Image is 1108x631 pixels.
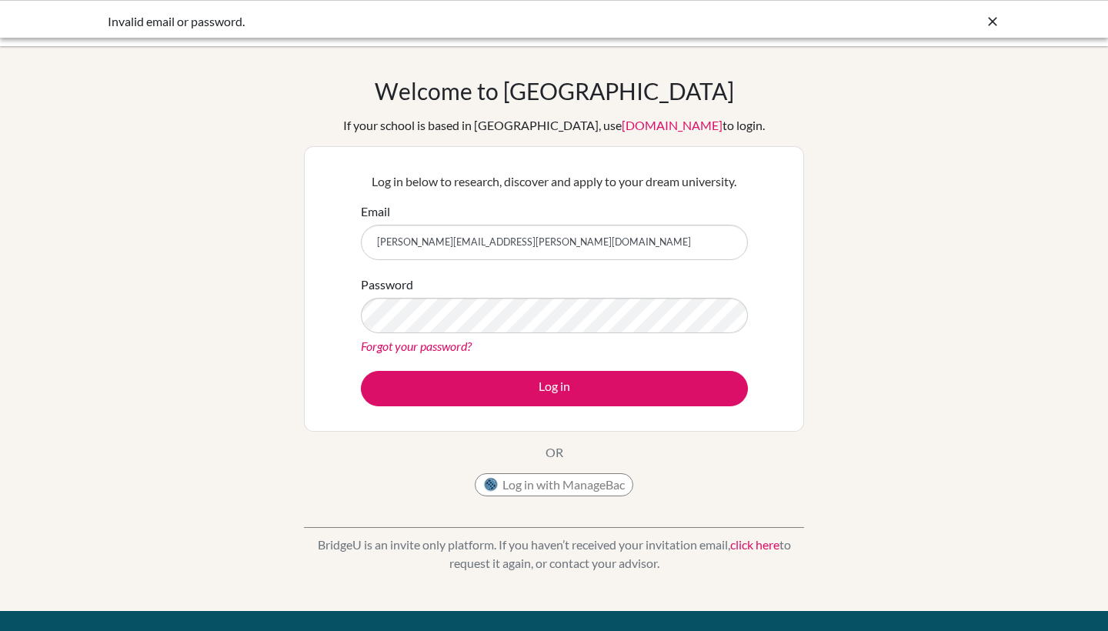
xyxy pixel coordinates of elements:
div: Invalid email or password. [108,12,769,31]
a: [DOMAIN_NAME] [622,118,723,132]
p: Log in below to research, discover and apply to your dream university. [361,172,748,191]
h1: Welcome to [GEOGRAPHIC_DATA] [375,77,734,105]
a: click here [730,537,779,552]
button: Log in [361,371,748,406]
label: Email [361,202,390,221]
label: Password [361,275,413,294]
div: If your school is based in [GEOGRAPHIC_DATA], use to login. [343,116,765,135]
p: BridgeU is an invite only platform. If you haven’t received your invitation email, to request it ... [304,536,804,573]
button: Log in with ManageBac [475,473,633,496]
a: Forgot your password? [361,339,472,353]
p: OR [546,443,563,462]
